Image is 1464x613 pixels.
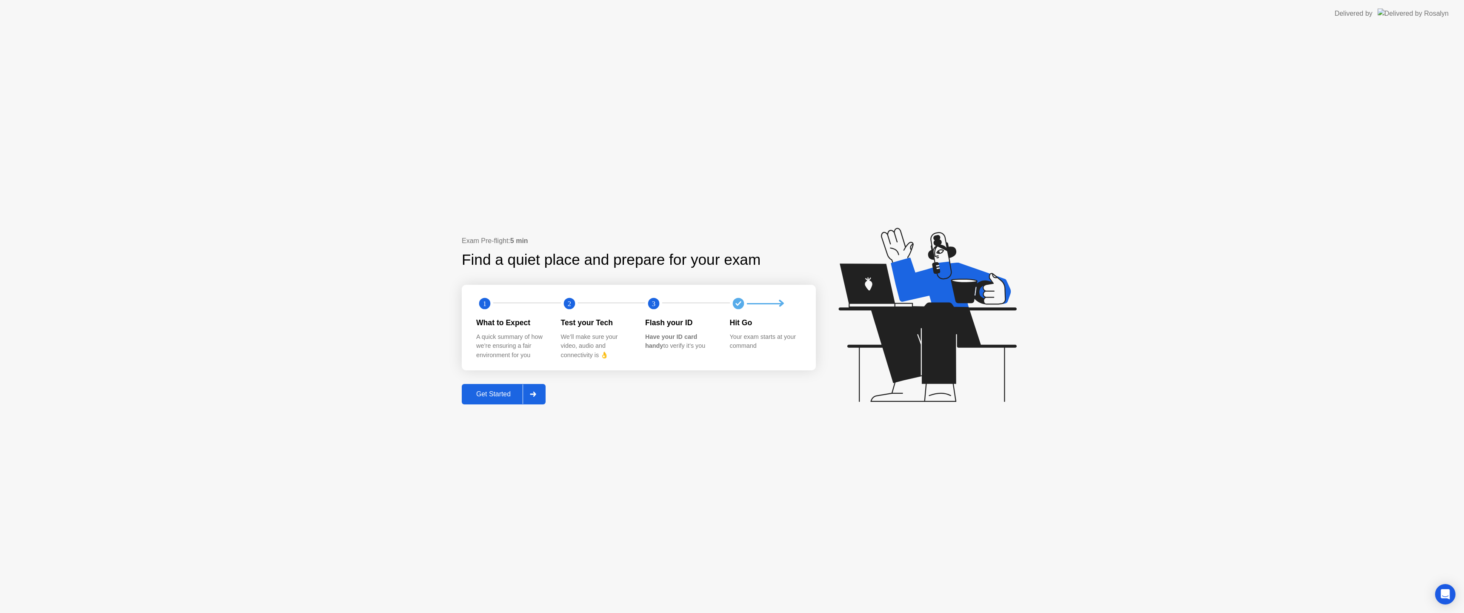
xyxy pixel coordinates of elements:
[561,317,632,328] div: Test your Tech
[462,236,816,246] div: Exam Pre-flight:
[730,332,801,351] div: Your exam starts at your command
[476,317,547,328] div: What to Expect
[483,300,486,308] text: 1
[652,300,655,308] text: 3
[561,332,632,360] div: We’ll make sure your video, audio and connectivity is 👌
[567,300,571,308] text: 2
[645,317,716,328] div: Flash your ID
[1435,584,1455,604] div: Open Intercom Messenger
[1335,9,1372,19] div: Delivered by
[645,332,716,351] div: to verify it’s you
[1378,9,1449,18] img: Delivered by Rosalyn
[462,249,762,271] div: Find a quiet place and prepare for your exam
[510,237,528,244] b: 5 min
[464,390,523,398] div: Get Started
[645,333,697,349] b: Have your ID card handy
[730,317,801,328] div: Hit Go
[462,384,546,404] button: Get Started
[476,332,547,360] div: A quick summary of how we’re ensuring a fair environment for you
